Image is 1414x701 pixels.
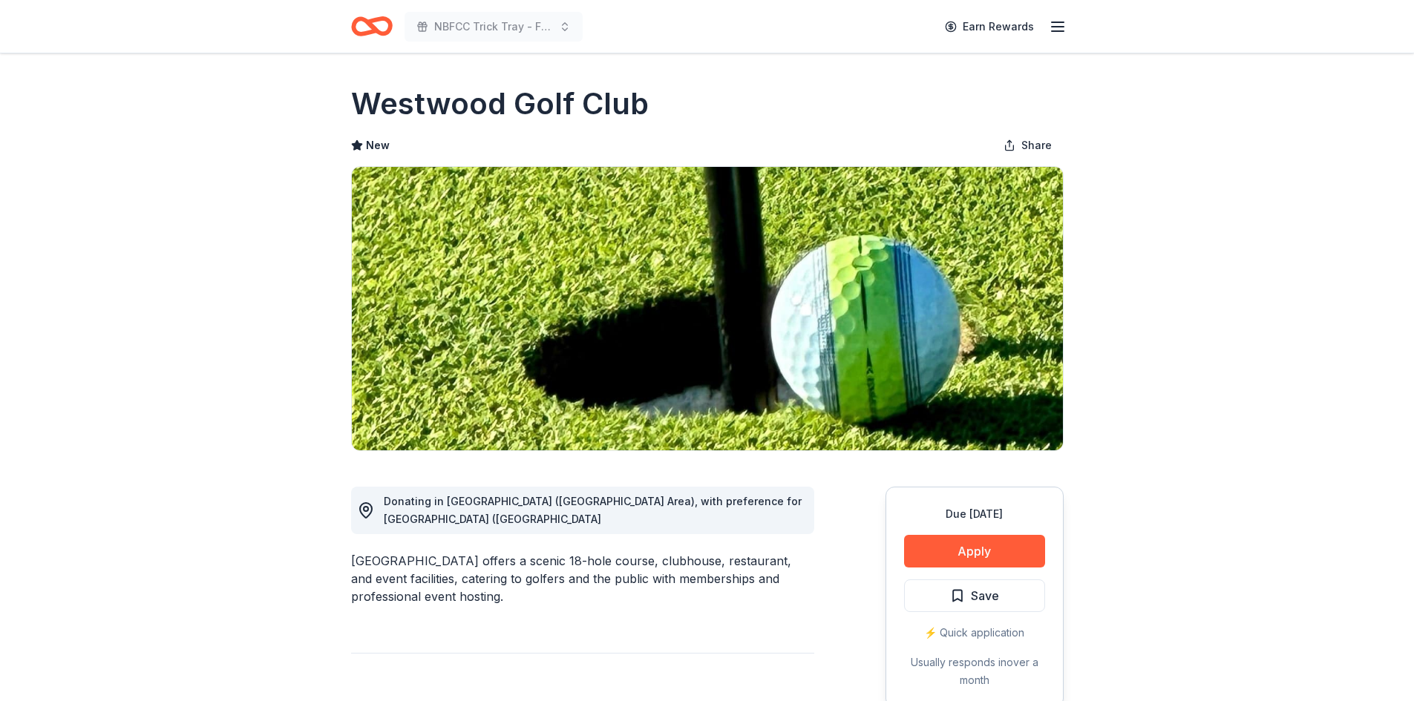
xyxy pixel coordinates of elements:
[351,83,649,125] h1: Westwood Golf Club
[904,535,1045,567] button: Apply
[992,131,1064,160] button: Share
[904,624,1045,642] div: ⚡️ Quick application
[1021,136,1052,154] span: Share
[384,495,802,525] span: Donating in [GEOGRAPHIC_DATA] ([GEOGRAPHIC_DATA] Area), with preference for [GEOGRAPHIC_DATA] ([G...
[352,167,1063,450] img: Image for Westwood Golf Club
[351,9,393,44] a: Home
[434,18,553,36] span: NBFCC Trick Tray - Fundraiser
[904,654,1045,689] div: Usually responds in over a month
[351,552,814,605] div: [GEOGRAPHIC_DATA] offers a scenic 18-hole course, clubhouse, restaurant, and event facilities, ca...
[904,579,1045,612] button: Save
[366,136,390,154] span: New
[904,505,1045,523] div: Due [DATE]
[971,586,999,605] span: Save
[936,13,1043,40] a: Earn Rewards
[405,12,583,42] button: NBFCC Trick Tray - Fundraiser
